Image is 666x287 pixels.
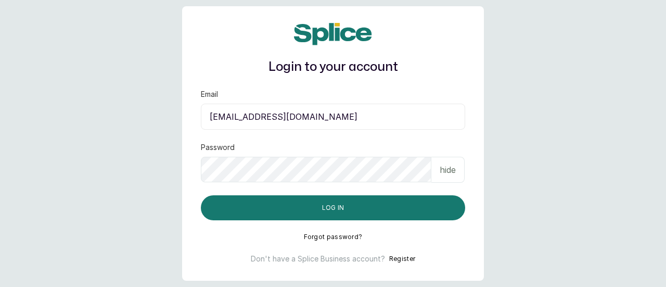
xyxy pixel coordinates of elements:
p: hide [440,164,456,176]
label: Email [201,89,218,99]
button: Forgot password? [304,233,363,241]
button: Log in [201,195,465,220]
h1: Login to your account [201,58,465,77]
p: Don't have a Splice Business account? [251,254,385,264]
input: email@acme.com [201,104,465,130]
label: Password [201,142,235,153]
button: Register [389,254,415,264]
